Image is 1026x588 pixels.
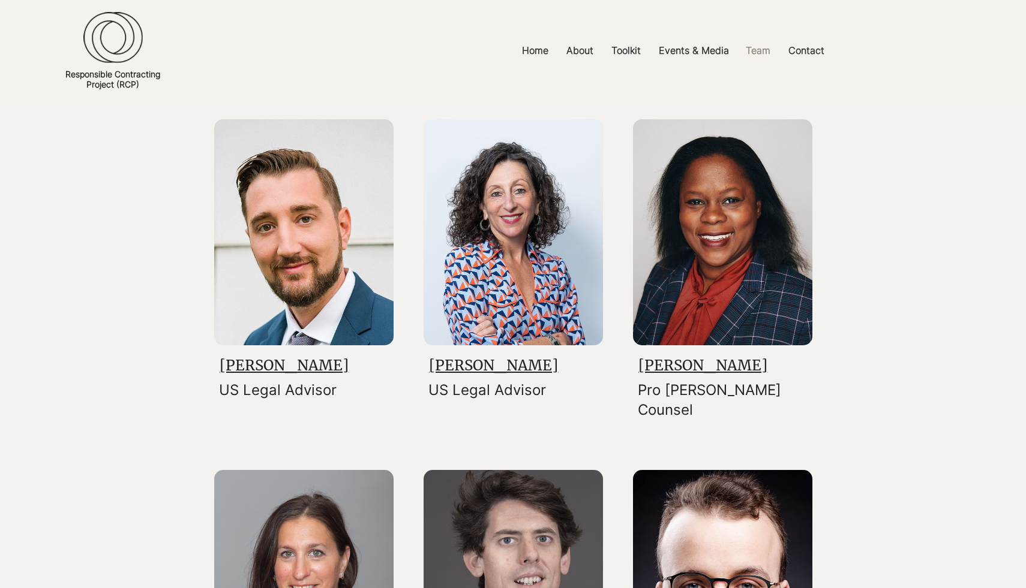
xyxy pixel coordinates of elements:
a: Toolkit [602,37,650,64]
p: US Legal Advisor [219,380,380,400]
a: Home [513,37,557,64]
p: US Legal Advisor [428,380,590,400]
a: [PERSON_NAME] [220,356,349,375]
nav: Site [369,37,978,64]
a: Events & Media [650,37,737,64]
p: Home [516,37,554,64]
p: Pro [PERSON_NAME] Counsel [638,380,799,420]
a: Contact [779,37,833,64]
p: About [560,37,599,64]
a: [PERSON_NAME] [638,356,767,375]
p: Events & Media [653,37,735,64]
a: About [557,37,602,64]
a: Responsible ContractingProject (RCP) [65,69,160,89]
p: Team [740,37,776,64]
a: [PERSON_NAME] [429,356,558,375]
p: Toolkit [605,37,647,64]
a: Team [737,37,779,64]
p: Contact [782,37,830,64]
